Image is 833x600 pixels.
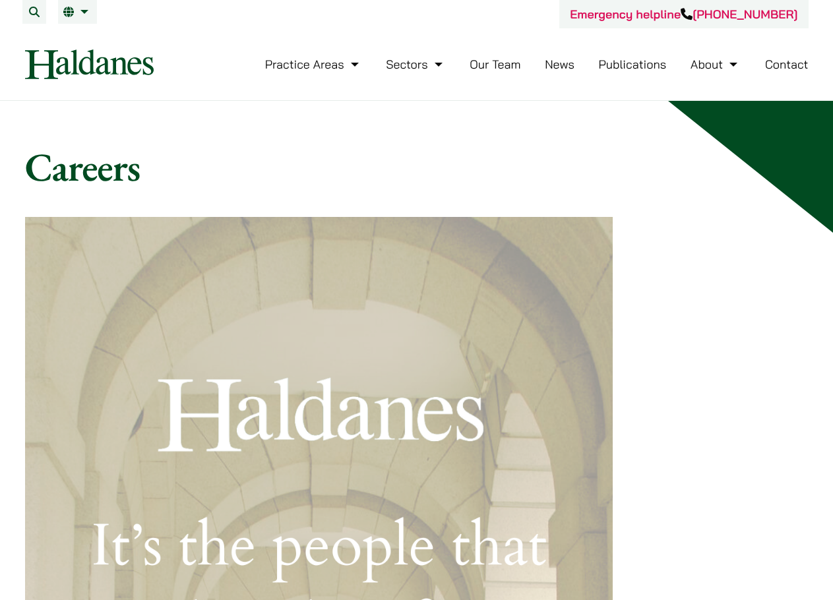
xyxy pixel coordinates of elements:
a: Publications [599,57,667,72]
a: News [545,57,574,72]
img: Logo of Haldanes [25,49,154,79]
a: Contact [765,57,809,72]
a: EN [63,7,92,17]
h1: Careers [25,143,809,191]
a: Emergency helpline[PHONE_NUMBER] [570,7,797,22]
a: Our Team [470,57,520,72]
a: Sectors [386,57,445,72]
a: Practice Areas [265,57,362,72]
a: About [691,57,741,72]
